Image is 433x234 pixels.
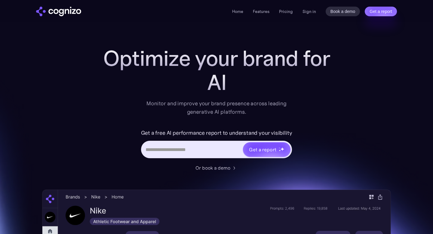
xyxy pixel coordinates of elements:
[195,164,238,171] a: Or book a demo
[365,7,397,16] a: Get a report
[36,7,81,16] a: home
[232,9,243,14] a: Home
[279,149,281,152] img: star
[253,9,269,14] a: Features
[36,7,81,16] img: cognizo logo
[96,70,337,94] div: AI
[280,147,284,151] img: star
[141,128,292,161] form: Hero URL Input Form
[302,8,316,15] a: Sign in
[195,164,230,171] div: Or book a demo
[96,46,337,70] h1: Optimize your brand for
[326,7,360,16] a: Book a demo
[279,9,293,14] a: Pricing
[242,142,291,157] a: Get a reportstarstarstar
[143,99,290,116] div: Monitor and improve your brand presence across leading generative AI platforms.
[279,147,280,148] img: star
[141,128,292,138] label: Get a free AI performance report to understand your visibility
[249,146,276,153] div: Get a report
